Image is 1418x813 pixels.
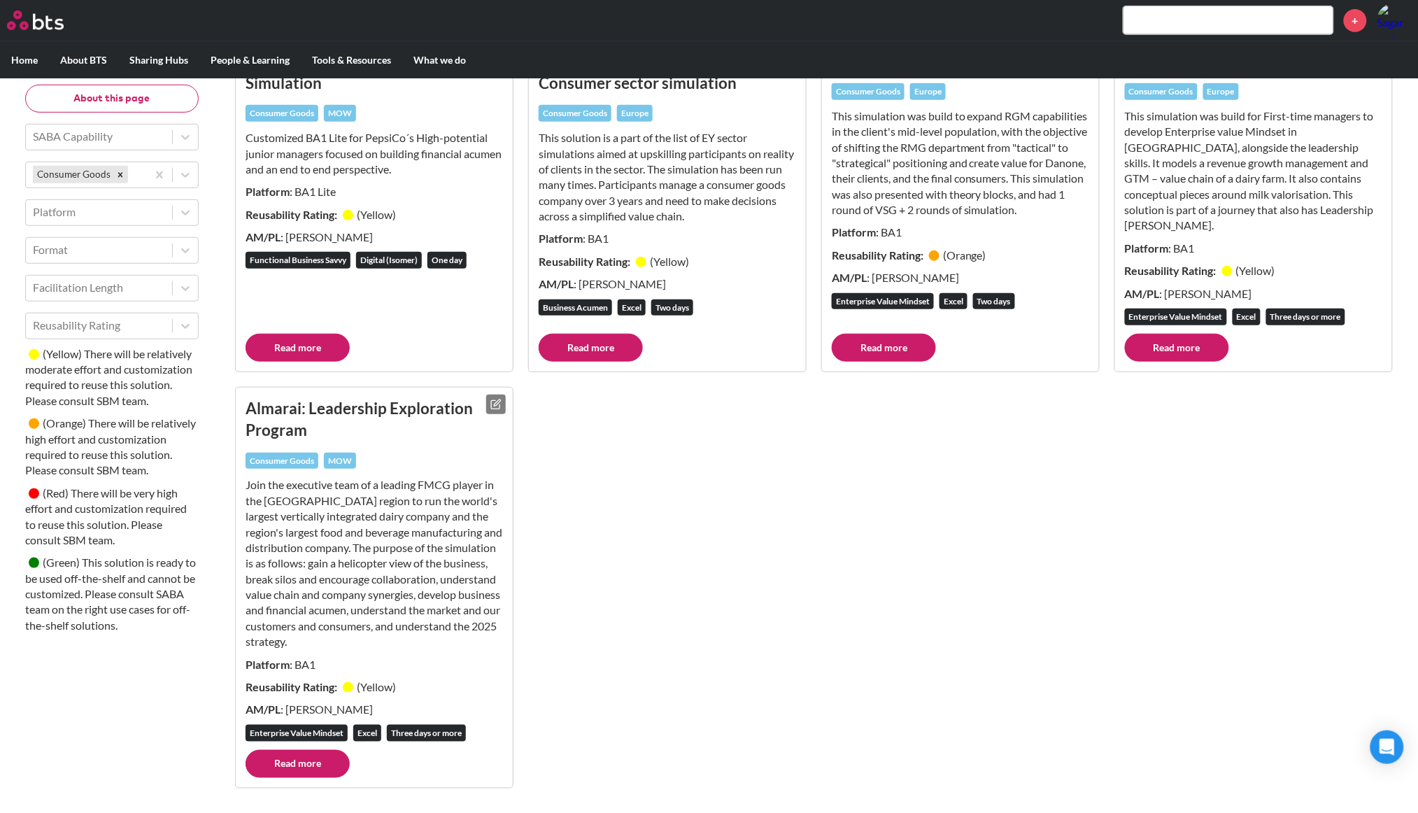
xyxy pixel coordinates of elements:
[357,208,396,221] small: ( Yellow )
[246,702,503,717] p: : [PERSON_NAME]
[246,680,339,693] strong: Reusability Rating:
[940,293,967,310] div: Excel
[1203,83,1239,100] div: Europe
[1125,334,1229,362] a: Read more
[246,658,290,671] strong: Platform
[1236,264,1275,277] small: ( Yellow )
[246,184,503,199] p: : BA1 Lite
[324,453,356,469] div: MOW
[539,276,796,292] p: : [PERSON_NAME]
[1377,3,1411,37] img: Sagar Bansal
[49,42,118,78] label: About BTS
[1125,287,1160,300] strong: AM/PL
[832,334,936,362] a: Read more
[246,334,350,362] a: Read more
[1125,286,1382,302] p: : [PERSON_NAME]
[651,299,693,316] div: Two days
[25,84,199,112] button: About this page
[832,248,926,262] strong: Reusability Rating:
[246,105,318,122] div: Consumer Goods
[246,185,290,198] strong: Platform
[1125,241,1382,256] p: : BA1
[832,271,867,284] strong: AM/PL
[246,702,281,716] strong: AM/PL
[1233,309,1261,325] div: Excel
[539,130,796,224] p: This solution is a part of the list of EY sector simulations aimed at upskilling participants on ...
[357,680,396,693] small: ( Yellow )
[650,255,689,268] small: ( Yellow )
[43,416,86,430] small: ( Orange )
[113,165,128,183] div: Remove Consumer Goods
[7,10,90,30] a: Go home
[427,252,467,269] div: One day
[25,416,196,476] small: There will be relatively high effort and customization required to reuse this solution. Please co...
[43,346,82,360] small: ( Yellow )
[33,165,113,183] div: Consumer Goods
[7,10,64,30] img: BTS Logo
[1125,264,1219,277] strong: Reusability Rating:
[246,252,350,269] div: Functional Business Savvy
[617,105,653,122] div: Europe
[910,83,946,100] div: Europe
[1266,309,1345,325] div: Three days or more
[301,42,402,78] label: Tools & Resources
[832,270,1089,285] p: : [PERSON_NAME]
[356,252,422,269] div: Digital (Isomer)
[246,229,503,245] p: : [PERSON_NAME]
[832,293,934,310] div: Enterprise Value Mindset
[1125,108,1382,234] p: This simulation was build for First-time managers to develop Enterprise value Mindset in [GEOGRAP...
[1370,730,1404,764] div: Open Intercom Messenger
[246,208,339,221] strong: Reusability Rating:
[1125,83,1198,100] div: Consumer Goods
[486,395,506,414] button: Edit content
[43,486,69,499] small: ( Red )
[539,231,796,246] p: : BA1
[199,42,301,78] label: People & Learning
[246,453,318,469] div: Consumer Goods
[1377,3,1411,37] a: Profile
[25,346,192,406] small: There will be relatively moderate effort and customization required to reuse this solution. Pleas...
[539,255,632,268] strong: Reusability Rating:
[539,105,611,122] div: Consumer Goods
[402,42,477,78] label: What we do
[246,657,503,672] p: : BA1
[324,105,356,122] div: MOW
[43,556,80,569] small: ( Green )
[246,130,503,177] p: Customized BA1 Lite for PepsiCo´s High-potential junior managers focused on building financial ac...
[246,750,350,778] a: Read more
[832,108,1089,218] p: This simulation was build to expand RGM capabilities in the client's mid-level population, with t...
[246,230,281,243] strong: AM/PL
[539,277,574,290] strong: AM/PL
[1125,241,1169,255] strong: Platform
[539,334,643,362] a: Read more
[943,248,986,262] small: ( Orange )
[246,477,503,649] p: Join the executive team of a leading FMCG player in the [GEOGRAPHIC_DATA] region to run the world...
[539,299,612,316] div: Business Acumen
[539,232,583,245] strong: Platform
[832,225,876,239] strong: Platform
[973,293,1015,310] div: Two days
[832,83,905,100] div: Consumer Goods
[246,397,503,441] h3: Almarai: Leadership Exploration Program
[1125,309,1227,325] div: Enterprise Value Mindset
[118,42,199,78] label: Sharing Hubs
[618,299,646,316] div: Excel
[387,725,466,742] div: Three days or more
[353,725,381,742] div: Excel
[1344,9,1367,32] a: +
[25,486,187,546] small: There will be very high effort and customization required to reuse this solution. Please consult ...
[25,556,196,632] small: This solution is ready to be used off-the-shelf and cannot be customized. Please consult SABA tea...
[832,225,1089,240] p: : BA1
[246,725,348,742] div: Enterprise Value Mindset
